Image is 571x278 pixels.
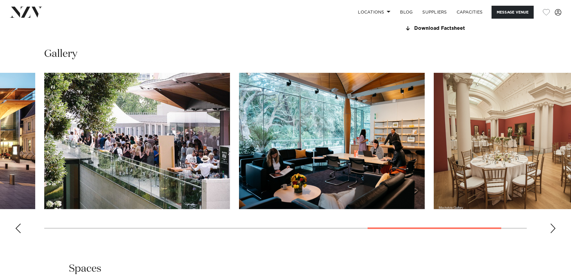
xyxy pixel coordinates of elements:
swiper-slide: 8 / 9 [239,73,425,209]
h2: Spaces [69,262,101,276]
img: nzv-logo.png [10,7,42,17]
a: Download Factsheet [404,26,502,31]
h2: Gallery [44,47,77,61]
a: SUPPLIERS [417,6,452,19]
a: BLOG [395,6,417,19]
a: Locations [353,6,395,19]
a: Capacities [452,6,488,19]
swiper-slide: 7 / 9 [44,73,230,209]
button: Message Venue [492,6,534,19]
